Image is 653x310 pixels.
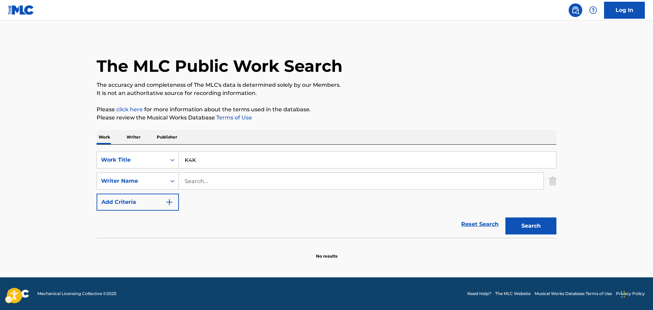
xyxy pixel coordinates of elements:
a: Need Help? [467,291,491,297]
p: Please for more information about the terms used in the database. [97,105,556,114]
a: Privacy Policy [616,291,645,297]
p: Writer [124,130,143,144]
form: Search Form [97,151,556,238]
p: No results [316,245,337,259]
a: Log In [604,2,645,19]
a: click here [116,106,143,113]
p: Please review the Musical Works Database [97,114,556,122]
a: The MLC Website [495,291,531,297]
img: help [589,6,597,14]
p: Publisher [155,130,179,144]
button: Search [505,217,556,234]
iframe: Hubspot Iframe [619,277,653,310]
input: Search... [179,152,556,168]
img: MLC Logo [8,5,34,15]
p: Work [97,130,112,144]
img: 9d2ae6d4665cec9f34b9.svg [165,198,173,206]
img: search [571,6,580,14]
img: Delete Criterion [549,173,556,190]
div: Drag [621,284,625,305]
p: The accuracy and completeness of The MLC's data is determined solely by our Members. [97,81,556,89]
a: Musical Works Database Terms of Use [535,291,612,297]
h1: The MLC Public Work Search [97,56,342,76]
input: Search... [179,173,543,189]
p: It is not an authoritative source for recording information. [97,89,556,97]
div: Work Title [101,156,162,164]
a: Terms of Use [215,114,252,121]
div: Chat Widget [619,277,653,310]
button: Add Criteria [97,194,179,211]
div: Writer Name [101,177,162,185]
span: Mechanical Licensing Collective © 2025 [37,291,116,297]
img: logo [8,290,29,298]
a: Reset Search [458,217,502,232]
